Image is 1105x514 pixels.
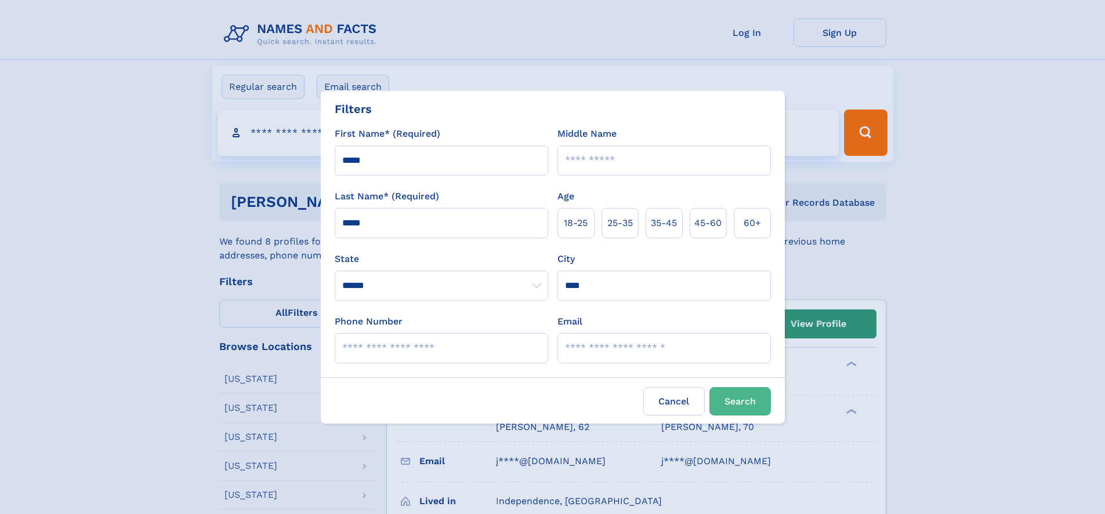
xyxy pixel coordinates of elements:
[335,127,440,141] label: First Name* (Required)
[335,100,372,118] div: Filters
[335,189,439,203] label: Last Name* (Required)
[564,216,588,230] span: 18‑25
[335,252,548,266] label: State
[607,216,633,230] span: 25‑35
[651,216,677,230] span: 35‑45
[744,216,761,230] span: 60+
[643,387,705,415] label: Cancel
[709,387,771,415] button: Search
[557,189,574,203] label: Age
[557,127,617,141] label: Middle Name
[557,252,575,266] label: City
[694,216,722,230] span: 45‑60
[557,315,582,329] label: Email
[335,315,403,329] label: Phone Number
